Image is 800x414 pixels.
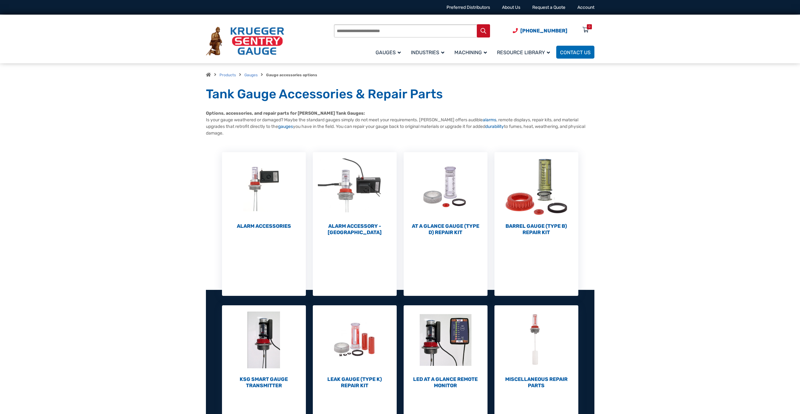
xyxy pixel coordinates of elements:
img: Barrel Gauge (Type B) Repair Kit [494,152,578,221]
img: KSG Smart Gauge Transmitter [222,305,306,375]
span: Resource Library [497,49,550,55]
h2: Alarm Accessory - [GEOGRAPHIC_DATA] [313,223,397,236]
strong: Gauge accessories options [266,73,317,77]
a: Visit product category At a Glance Gauge (Type D) Repair Kit [404,152,488,236]
img: Alarm Accessories [222,152,306,221]
h2: KSG Smart Gauge Transmitter [222,376,306,389]
a: Resource Library [493,45,556,60]
a: Machining [451,45,493,60]
a: Request a Quote [532,5,565,10]
h2: At a Glance Gauge (Type D) Repair Kit [404,223,488,236]
a: About Us [502,5,520,10]
div: 0 [588,24,590,29]
h2: Barrel Gauge (Type B) Repair Kit [494,223,578,236]
a: Visit product category Alarm Accessory - DC [313,152,397,236]
a: Contact Us [556,46,594,59]
img: Alarm Accessory - DC [313,152,397,221]
a: Visit product category LED At A Glance Remote Monitor [404,305,488,389]
a: Visit product category KSG Smart Gauge Transmitter [222,305,306,389]
h1: Tank Gauge Accessories & Repair Parts [206,86,594,102]
a: Visit product category Leak Gauge (Type K) Repair Kit [313,305,397,389]
h2: Alarm Accessories [222,223,306,229]
a: durability [485,124,504,129]
h2: Leak Gauge (Type K) Repair Kit [313,376,397,389]
a: Visit product category Barrel Gauge (Type B) Repair Kit [494,152,578,236]
span: Contact Us [560,49,591,55]
a: gauges [278,124,293,129]
span: Machining [454,49,487,55]
a: Gauges [372,45,407,60]
h2: Miscellaneous Repair Parts [494,376,578,389]
p: Is your gauge weathered or damaged? Maybe the standard gauges simply do not meet your requirement... [206,110,594,136]
h2: LED At A Glance Remote Monitor [404,376,488,389]
strong: Options, accessories, and repair parts for [PERSON_NAME] Tank Gauges: [206,111,365,116]
span: Gauges [376,49,401,55]
span: Industries [411,49,444,55]
a: Visit product category Miscellaneous Repair Parts [494,305,578,389]
a: Visit product category Alarm Accessories [222,152,306,229]
img: Miscellaneous Repair Parts [494,305,578,375]
img: At a Glance Gauge (Type D) Repair Kit [404,152,488,221]
a: alarms [483,117,496,123]
a: Industries [407,45,451,60]
img: LED At A Glance Remote Monitor [404,305,488,375]
img: Leak Gauge (Type K) Repair Kit [313,305,397,375]
img: Krueger Sentry Gauge [206,27,284,56]
a: Account [577,5,594,10]
a: Products [219,73,236,77]
a: Phone Number (920) 434-8860 [513,27,567,35]
span: [PHONE_NUMBER] [520,28,567,34]
a: Preferred Distributors [447,5,490,10]
a: Gauges [244,73,258,77]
